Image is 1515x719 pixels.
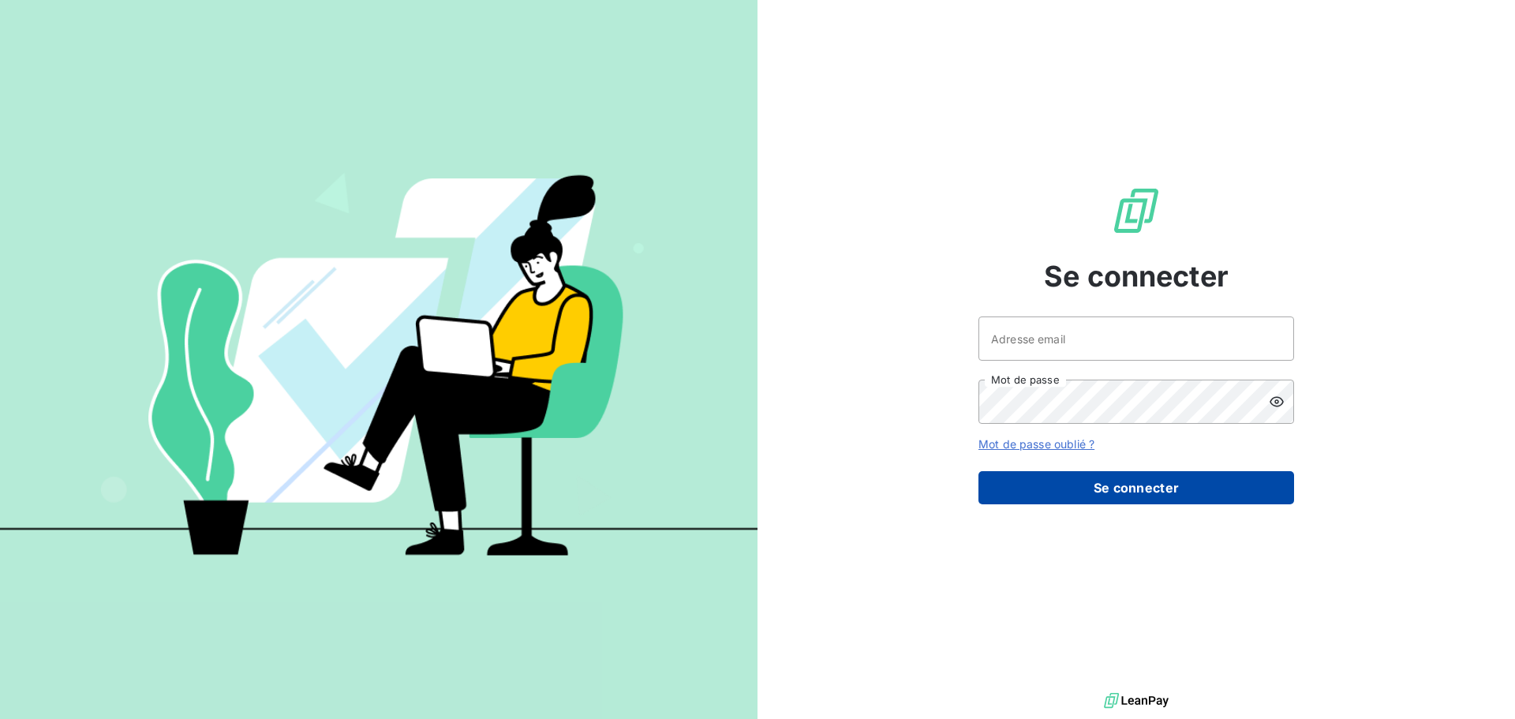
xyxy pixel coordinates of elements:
[978,437,1094,451] a: Mot de passe oublié ?
[1044,255,1229,298] span: Se connecter
[978,471,1294,504] button: Se connecter
[978,316,1294,361] input: placeholder
[1111,185,1161,236] img: Logo LeanPay
[1104,689,1169,713] img: logo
